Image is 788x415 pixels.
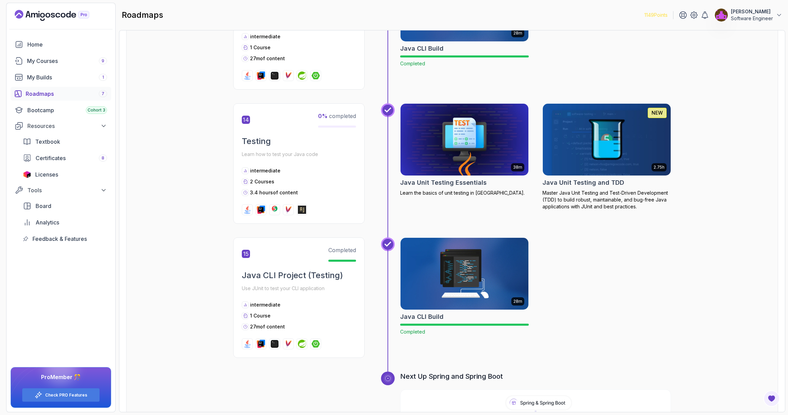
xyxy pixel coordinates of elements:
img: junit logo [271,206,279,214]
span: Certificates [36,154,66,162]
img: java logo [243,72,251,80]
p: 3.4 hours of content [250,189,298,196]
img: Java Unit Testing and TDD card [543,104,671,176]
div: Tools [27,186,107,194]
p: 2.75h [654,165,665,170]
a: licenses [19,168,111,181]
a: Landing page [15,10,105,21]
a: roadmaps [11,87,111,101]
p: NEW [652,109,663,116]
span: completed [318,113,356,119]
img: intellij logo [257,206,265,214]
a: Java CLI Build card28mJava CLI BuildCompleted [400,237,529,335]
a: Check PRO Features [45,392,87,398]
img: Java Unit Testing Essentials card [397,102,532,177]
span: Feedback & Features [32,235,87,243]
button: user profile image[PERSON_NAME]Software Engineer [714,8,783,22]
a: Java Unit Testing and TDD card2.75hNEWJava Unit Testing and TDDMaster Java Unit Testing and Test-... [542,103,671,210]
p: intermediate [250,167,280,174]
div: Roadmaps [26,90,107,98]
a: feedback [19,232,111,246]
div: Bootcamp [27,106,107,114]
span: 14 [242,116,250,124]
h2: Java Unit Testing Essentials [400,178,487,187]
a: analytics [19,216,111,229]
span: Completed [328,247,356,254]
h2: Testing [242,136,356,147]
img: spring-boot logo [312,72,320,80]
span: 2 Courses [250,179,274,184]
img: java logo [243,206,251,214]
img: maven logo [284,72,292,80]
a: Java Unit Testing Essentials card38mJava Unit Testing EssentialsLearn the basics of unit testing ... [400,103,529,196]
p: Learn how to test your Java code [242,150,356,159]
h2: Java CLI Project (Testing) [242,270,356,281]
p: 1149 Points [644,12,668,18]
img: maven logo [284,206,292,214]
div: My Builds [27,73,107,81]
span: Textbook [35,138,60,146]
a: builds [11,70,111,84]
div: Home [27,40,107,49]
span: 7 [102,91,104,96]
img: jetbrains icon [23,171,31,178]
h2: Java Unit Testing and TDD [542,178,624,187]
img: assertj logo [298,206,306,214]
p: Use JUnit to test your CLI application [242,284,356,293]
p: 27m of content [250,55,285,62]
img: intellij logo [257,72,265,80]
img: intellij logo [257,340,265,348]
a: certificates [19,151,111,165]
div: Resources [27,122,107,130]
p: [PERSON_NAME] [731,8,773,15]
img: Java CLI Build card [400,238,528,310]
span: 8 [102,155,104,161]
p: Master Java Unit Testing and Test-Driven Development (TDD) to build robust, maintainable, and bug... [542,190,671,210]
button: Tools [11,184,111,196]
span: Licenses [35,170,58,179]
span: Completed [400,61,425,66]
p: Learn the basics of unit testing in [GEOGRAPHIC_DATA]. [400,190,529,196]
p: 28m [513,30,522,36]
img: spring logo [298,72,306,80]
button: Check PRO Features [22,388,100,402]
a: home [11,38,111,51]
p: Software Engineer [731,15,773,22]
h2: Java CLI Build [400,312,444,322]
span: 9 [102,58,104,64]
img: spring logo [298,340,306,348]
img: maven logo [284,340,292,348]
span: 1 Course [250,44,271,50]
a: textbook [19,135,111,148]
p: 27m of content [250,323,285,330]
button: Open Feedback Button [763,390,780,407]
span: 1 Course [250,313,271,319]
span: 0 % [318,113,328,119]
span: 1 [102,75,104,80]
img: spring-boot logo [312,340,320,348]
p: intermediate [250,33,280,40]
span: Cohort 3 [88,107,105,113]
h2: Java CLI Build [400,44,444,53]
img: user profile image [715,9,728,22]
span: Board [36,202,51,210]
span: Analytics [36,218,59,226]
a: bootcamp [11,103,111,117]
p: intermediate [250,301,280,308]
a: courses [11,54,111,68]
p: 38m [513,165,522,170]
span: 15 [242,250,250,258]
img: terminal logo [271,72,279,80]
span: Completed [400,329,425,335]
h3: Next Up Spring and Spring Boot [400,372,671,381]
a: board [19,199,111,213]
img: java logo [243,340,251,348]
button: Resources [11,120,111,132]
p: 28m [513,299,522,304]
img: terminal logo [271,340,279,348]
h2: roadmaps [122,10,163,21]
div: My Courses [27,57,107,65]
